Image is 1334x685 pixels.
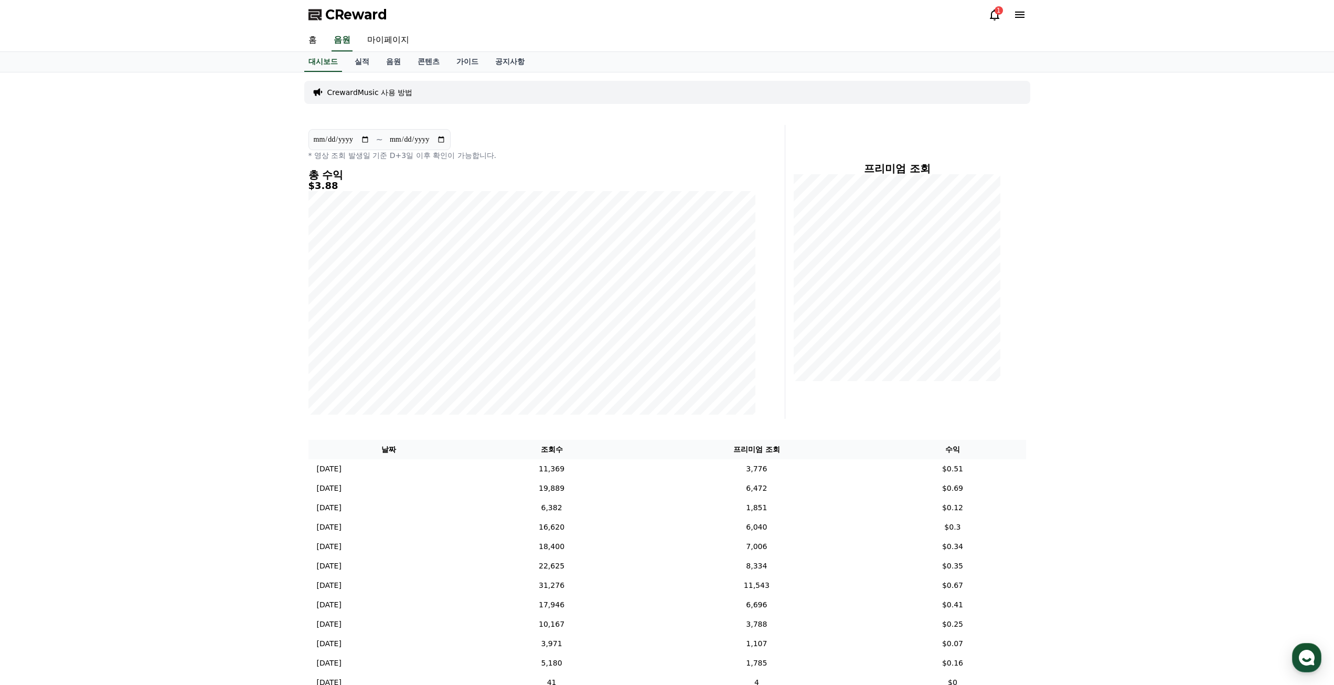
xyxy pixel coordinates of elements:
[634,615,879,634] td: 3,788
[879,595,1026,615] td: $0.41
[988,8,1001,21] a: 1
[634,576,879,595] td: 11,543
[317,638,341,649] p: [DATE]
[469,440,634,459] th: 조회수
[317,599,341,610] p: [DATE]
[794,163,1001,174] h4: 프리미엄 조회
[879,518,1026,537] td: $0.3
[469,556,634,576] td: 22,625
[327,87,413,98] a: CrewardMusic 사용 방법
[879,459,1026,479] td: $0.51
[378,52,409,72] a: 음원
[308,6,387,23] a: CReward
[469,518,634,537] td: 16,620
[376,133,383,146] p: ~
[308,181,755,191] h5: $3.88
[995,6,1003,15] div: 1
[879,615,1026,634] td: $0.25
[317,502,341,513] p: [DATE]
[487,52,533,72] a: 공지사항
[300,29,325,51] a: 홈
[469,537,634,556] td: 18,400
[317,541,341,552] p: [DATE]
[879,634,1026,654] td: $0.07
[308,169,755,181] h4: 총 수익
[346,52,378,72] a: 실적
[469,615,634,634] td: 10,167
[317,483,341,494] p: [DATE]
[634,556,879,576] td: 8,334
[317,463,341,475] p: [DATE]
[634,654,879,673] td: 1,785
[634,634,879,654] td: 1,107
[879,576,1026,595] td: $0.67
[317,619,341,630] p: [DATE]
[317,522,341,533] p: [DATE]
[448,52,487,72] a: 가이드
[304,52,342,72] a: 대시보드
[469,654,634,673] td: 5,180
[317,561,341,572] p: [DATE]
[634,440,879,459] th: 프리미엄 조회
[317,658,341,669] p: [DATE]
[634,595,879,615] td: 6,696
[308,150,755,161] p: * 영상 조회 발생일 기준 D+3일 이후 확인이 가능합니다.
[469,479,634,498] td: 19,889
[634,518,879,537] td: 6,040
[332,29,353,51] a: 음원
[409,52,448,72] a: 콘텐츠
[879,654,1026,673] td: $0.16
[634,537,879,556] td: 7,006
[469,595,634,615] td: 17,946
[469,498,634,518] td: 6,382
[634,498,879,518] td: 1,851
[634,479,879,498] td: 6,472
[879,479,1026,498] td: $0.69
[879,440,1026,459] th: 수익
[469,459,634,479] td: 11,369
[325,6,387,23] span: CReward
[469,576,634,595] td: 31,276
[359,29,418,51] a: 마이페이지
[879,537,1026,556] td: $0.34
[308,440,469,459] th: 날짜
[634,459,879,479] td: 3,776
[317,580,341,591] p: [DATE]
[469,634,634,654] td: 3,971
[879,498,1026,518] td: $0.12
[879,556,1026,576] td: $0.35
